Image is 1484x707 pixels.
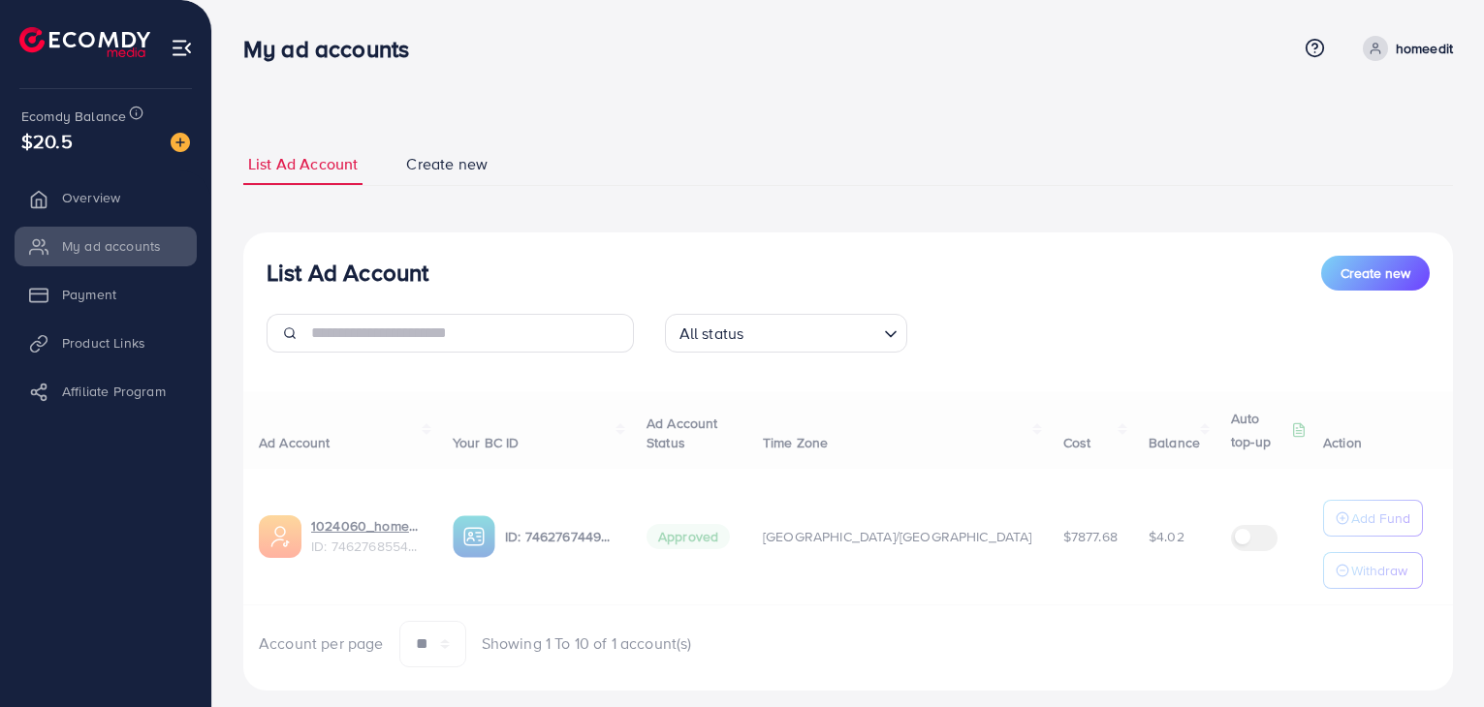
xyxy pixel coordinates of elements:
span: Ecomdy Balance [21,107,126,126]
img: image [171,133,190,152]
img: logo [19,27,150,57]
button: Create new [1321,256,1430,291]
p: homeedit [1396,37,1453,60]
h3: List Ad Account [267,259,428,287]
span: Create new [1341,263,1410,283]
img: menu [171,37,193,59]
span: Create new [406,153,488,175]
span: List Ad Account [248,153,358,175]
input: Search for option [749,316,875,348]
span: All status [676,320,748,348]
span: $20.5 [21,127,73,155]
a: homeedit [1355,36,1453,61]
h3: My ad accounts [243,35,425,63]
div: Search for option [665,314,907,353]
